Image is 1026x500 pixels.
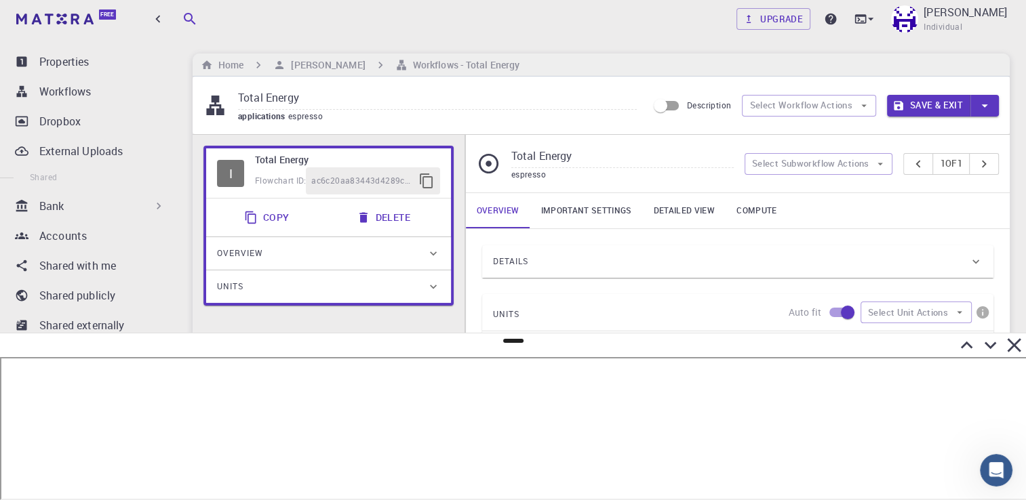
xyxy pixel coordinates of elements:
button: 1of1 [932,153,970,175]
p: Properties [39,54,90,70]
button: Select Subworkflow Actions [745,153,893,175]
img: Profile image for Timur [184,22,212,49]
h6: Total Energy [255,152,440,167]
div: Overview [206,237,451,270]
div: 会話を始める [28,171,226,185]
div: クローズ [233,22,258,46]
a: Important settings [530,193,642,228]
nav: breadcrumb [198,58,522,72]
img: logo [16,14,94,24]
a: Compute [726,193,787,228]
span: Individual [924,20,962,34]
p: Accounts [39,228,87,244]
span: applications [238,110,288,121]
p: Auto fit [789,306,821,319]
span: Idle [217,160,244,187]
a: HelpHero [124,263,168,274]
div: Units [206,270,451,303]
div: 明日から対応を開始します [28,185,226,199]
a: Accounts [11,222,171,249]
div: ⚡ by [28,262,243,276]
button: Select Workflow Actions [742,95,876,117]
button: Copy [236,204,300,231]
span: ac6c20aa83443d4289cd80a2 [311,174,412,188]
a: Overview [466,193,530,228]
button: info [972,301,993,323]
a: External Uploads [11,138,171,165]
div: pager [903,153,999,175]
p: お困りですか？ [27,119,244,142]
a: Detailed view [643,193,726,228]
span: Units [217,276,243,297]
a: Free [14,8,121,30]
span: Description [687,100,731,110]
button: Start a tour [28,229,243,256]
a: Upgrade [736,8,810,30]
p: External Uploads [39,143,123,159]
button: Save & Exit [887,95,970,117]
span: ホーム [54,409,82,419]
button: Select Unit Actions [861,301,972,323]
p: Shared with me [39,257,116,274]
span: espresso [511,169,546,180]
p: Shared externally [39,317,125,333]
button: メッセージ [136,375,271,430]
p: Shared publicly [39,287,115,304]
p: Bank [39,198,64,214]
span: UNITS [493,304,519,325]
h6: [PERSON_NAME] [285,58,365,72]
div: Bank [11,192,171,220]
h6: Workflows - Total Energy [408,58,519,72]
a: Dropbox [11,108,171,135]
a: Shared externally [11,312,171,339]
span: Shared [30,171,57,182]
span: Free [100,11,114,18]
span: サポート [25,9,67,22]
p: こんにちは 👋 [27,96,244,119]
img: Kohei Ochiai [891,5,918,33]
p: [PERSON_NAME] [924,4,1007,20]
a: Workflows [11,78,171,105]
a: Shared publicly [11,282,171,309]
p: Dropbox [39,113,81,129]
div: I [217,160,244,187]
img: logo [27,26,114,47]
span: espresso [288,110,328,121]
div: Details [482,245,993,278]
button: Delete [349,204,421,231]
p: Workflows [39,83,91,100]
h6: Home [213,58,243,72]
a: Properties [11,48,171,75]
a: Shared with me [11,252,171,279]
iframe: Intercom live chat [980,454,1012,486]
span: メッセージ [180,409,227,419]
span: Flowchart ID: [255,175,306,186]
div: 会話を始める明日から対応を開始します [14,159,258,211]
span: Details [493,251,528,272]
span: Overview [217,243,263,264]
